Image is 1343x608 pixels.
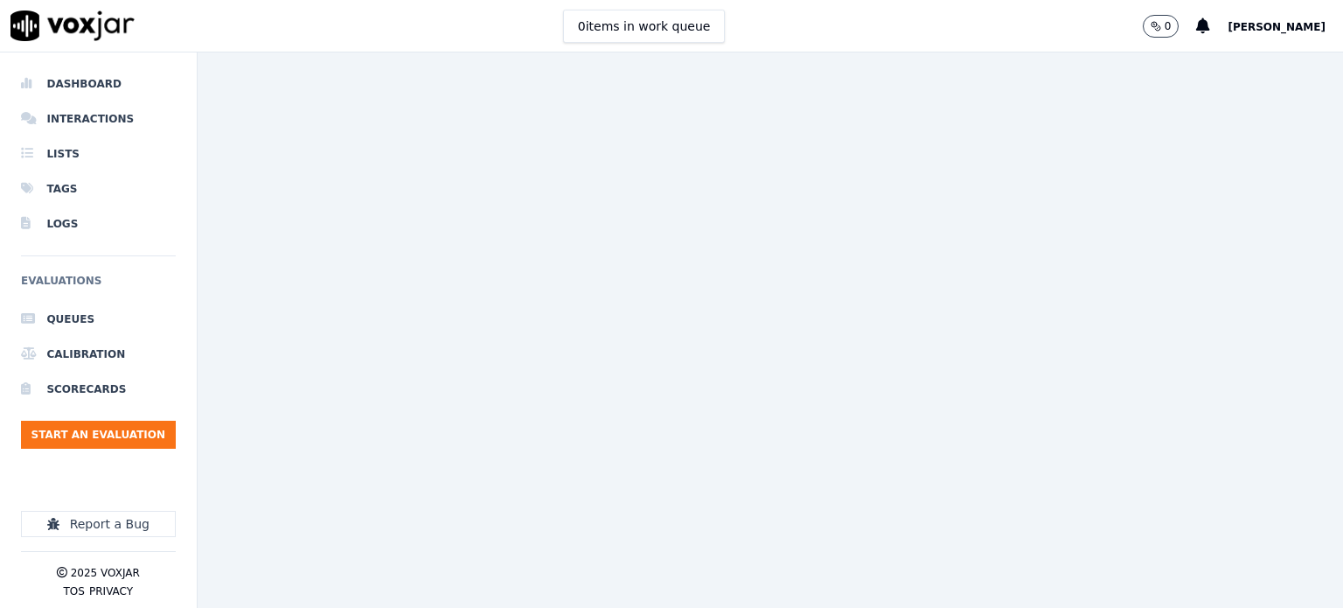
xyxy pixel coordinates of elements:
button: Report a Bug [21,511,176,537]
button: Privacy [89,584,133,598]
button: 0items in work queue [563,10,726,43]
p: 0 [1165,19,1172,33]
a: Lists [21,136,176,171]
button: 0 [1143,15,1197,38]
button: TOS [64,584,85,598]
img: voxjar logo [10,10,135,41]
span: [PERSON_NAME] [1228,21,1326,33]
button: [PERSON_NAME] [1228,16,1343,37]
a: Tags [21,171,176,206]
a: Queues [21,302,176,337]
a: Logs [21,206,176,241]
a: Calibration [21,337,176,372]
p: 2025 Voxjar [71,566,140,580]
button: Start an Evaluation [21,421,176,449]
a: Interactions [21,101,176,136]
button: 0 [1143,15,1179,38]
a: Scorecards [21,372,176,407]
h6: Evaluations [21,270,176,302]
a: Dashboard [21,66,176,101]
